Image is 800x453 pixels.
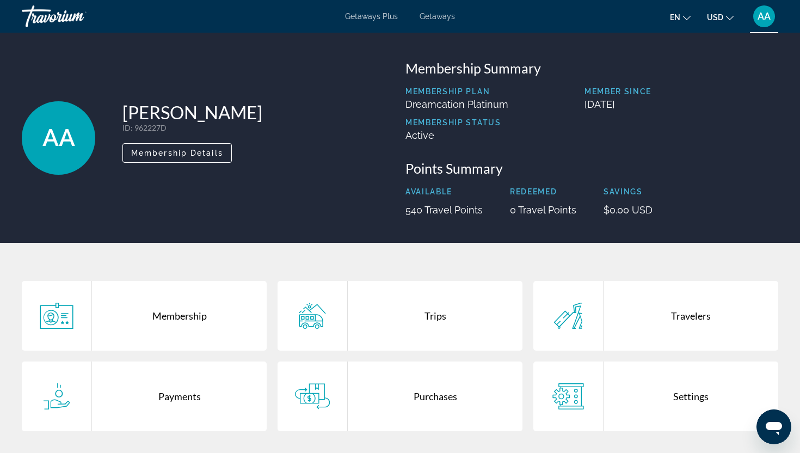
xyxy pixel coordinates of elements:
p: Active [405,130,508,141]
a: Purchases [278,362,522,431]
a: Settings [533,362,778,431]
a: Membership [22,281,267,351]
iframe: Button to launch messaging window [756,409,791,444]
button: Change currency [707,9,734,25]
a: Getaways Plus [345,12,398,21]
p: 0 Travel Points [510,204,576,216]
p: : 962227D [122,123,262,132]
div: Travelers [604,281,778,351]
div: Membership [92,281,267,351]
div: Trips [348,281,522,351]
a: Trips [278,281,522,351]
p: $0.00 USD [604,204,653,216]
p: Available [405,187,483,196]
p: 540 Travel Points [405,204,483,216]
span: USD [707,13,723,22]
div: Purchases [348,362,522,431]
p: Membership Plan [405,87,508,96]
span: AA [42,124,75,152]
p: Membership Status [405,118,508,127]
h1: [PERSON_NAME] [122,101,262,123]
button: Change language [670,9,691,25]
span: en [670,13,680,22]
h3: Points Summary [405,160,778,176]
p: Savings [604,187,653,196]
h3: Membership Summary [405,60,778,76]
button: User Menu [750,5,778,28]
a: Getaways [420,12,455,21]
span: Membership Details [131,149,223,157]
div: Settings [604,362,778,431]
a: Payments [22,362,267,431]
a: Membership Details [122,145,232,157]
p: Member Since [584,87,778,96]
p: Dreamcation Platinum [405,99,508,110]
a: Travelers [533,281,778,351]
button: Membership Details [122,143,232,163]
a: Travorium [22,2,131,30]
span: AA [758,11,771,22]
div: Payments [92,362,267,431]
p: [DATE] [584,99,778,110]
p: Redeemed [510,187,576,196]
span: ID [122,123,131,132]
